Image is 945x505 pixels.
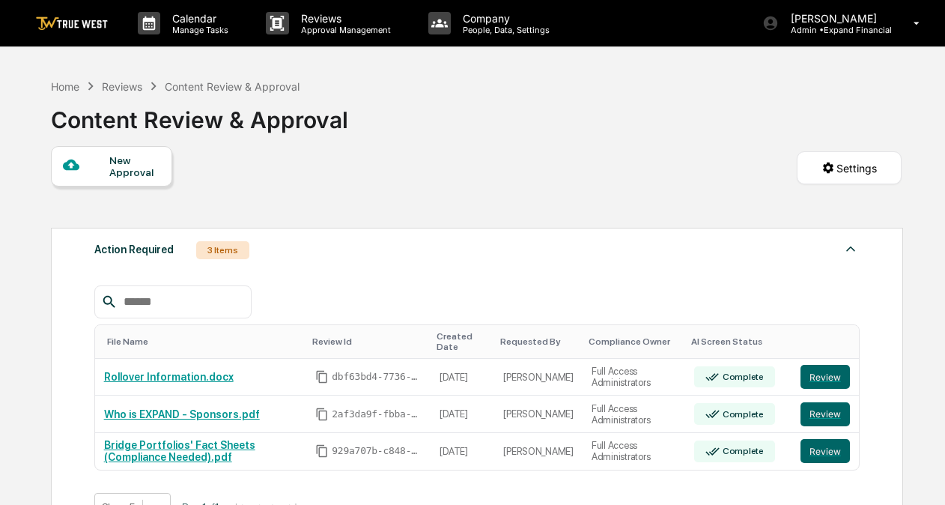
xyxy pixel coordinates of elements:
[583,359,685,396] td: Full Access Administrators
[720,372,764,382] div: Complete
[431,396,494,433] td: [DATE]
[312,336,425,347] div: Toggle SortBy
[800,365,850,389] button: Review
[803,336,853,347] div: Toggle SortBy
[451,25,557,35] p: People, Data, Settings
[332,371,422,383] span: dbf63bd4-7736-49ca-a55c-ca750ef20c0e
[779,12,892,25] p: [PERSON_NAME]
[51,80,79,93] div: Home
[431,433,494,470] td: [DATE]
[104,439,255,463] a: Bridge Portfolios' Fact Sheets (Compliance Needed).pdf
[500,336,577,347] div: Toggle SortBy
[797,151,902,184] button: Settings
[289,12,398,25] p: Reviews
[842,240,860,258] img: caret
[332,445,422,457] span: 929a707b-c848-4e78-856e-ecb3d08bbf9c
[289,25,398,35] p: Approval Management
[720,409,764,420] div: Complete
[107,336,301,347] div: Toggle SortBy
[431,359,494,396] td: [DATE]
[315,408,329,421] span: Copy Id
[315,444,329,458] span: Copy Id
[160,25,236,35] p: Manage Tasks
[691,336,785,347] div: Toggle SortBy
[494,396,583,433] td: [PERSON_NAME]
[583,433,685,470] td: Full Access Administrators
[800,402,850,426] button: Review
[315,370,329,384] span: Copy Id
[165,80,300,93] div: Content Review & Approval
[720,446,764,456] div: Complete
[779,25,892,35] p: Admin • Expand Financial
[104,408,260,420] a: Who is EXPAND - Sponsors.pdf
[897,456,938,496] iframe: Open customer support
[160,12,236,25] p: Calendar
[494,359,583,396] td: [PERSON_NAME]
[196,241,249,259] div: 3 Items
[104,371,234,383] a: Rollover Information.docx
[109,154,159,178] div: New Approval
[451,12,557,25] p: Company
[332,408,422,420] span: 2af3da9f-fbba-4bc0-8403-cc33b3d6d581
[51,94,348,133] div: Content Review & Approval
[589,336,679,347] div: Toggle SortBy
[102,80,142,93] div: Reviews
[494,433,583,470] td: [PERSON_NAME]
[583,396,685,433] td: Full Access Administrators
[437,331,488,352] div: Toggle SortBy
[94,240,174,259] div: Action Required
[800,439,850,463] button: Review
[36,16,108,31] img: logo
